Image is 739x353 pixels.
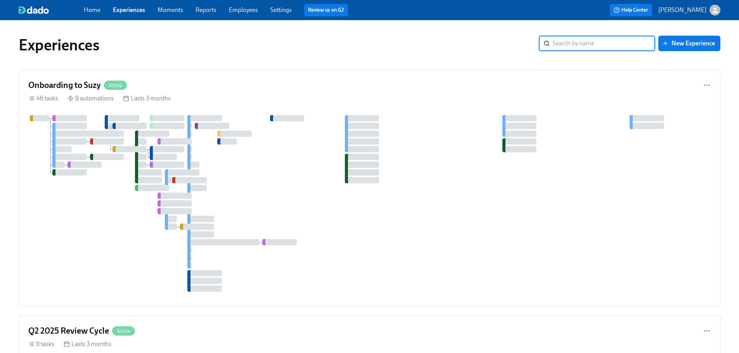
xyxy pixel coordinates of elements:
a: Employees [229,6,258,14]
span: Active [112,328,135,334]
a: Settings [270,6,292,14]
img: dado [19,6,49,14]
span: Help Center [614,6,648,14]
button: Help Center [610,4,652,16]
h4: Q2 2025 Review Cycle [28,325,109,337]
div: 8 automations [67,94,114,103]
h4: Onboarding to Suzy [28,79,101,91]
a: Reports [196,6,216,14]
a: Review us on G2 [308,6,344,14]
div: Lasts 3 months [123,94,171,103]
div: Lasts 3 months [64,340,111,348]
a: Home [84,6,100,14]
a: Experiences [113,6,145,14]
a: Moments [157,6,183,14]
div: 46 tasks [28,94,58,103]
p: [PERSON_NAME] [658,6,706,14]
button: New Experience [658,36,720,51]
span: Active [104,83,127,88]
input: Search by name [553,36,655,51]
h1: Experiences [19,36,100,54]
a: dado [19,6,84,14]
button: [PERSON_NAME] [658,5,720,15]
div: 8 tasks [28,340,54,348]
a: Onboarding to SuzyActive46 tasks 8 automations Lasts 3 months [19,70,720,306]
button: Review us on G2 [304,4,348,16]
span: New Experience [664,40,715,47]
